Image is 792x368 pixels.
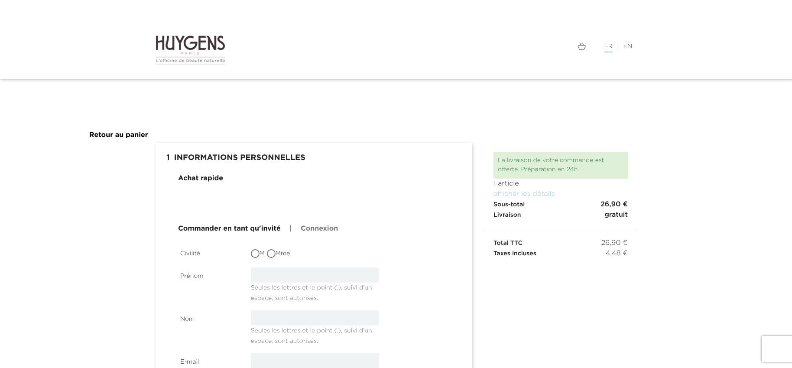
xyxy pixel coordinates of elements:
span: Total TTC [493,240,523,246]
iframe: PayPal Message 2 [156,83,636,107]
h1: Informations personnelles [162,150,465,167]
p: 1 article [493,179,628,189]
span: Sous-total [493,202,525,208]
span: La livraison de votre commande est offerte. Préparation en 24h. [498,157,604,173]
span: 26,90 € [600,199,628,210]
label: Mme [267,249,290,258]
a: Commander en tant qu'invité [178,224,281,234]
span: | [290,225,292,232]
div: Achat rapide [178,173,223,184]
span: 1 [162,150,174,167]
span: 4,48 € [606,248,628,259]
label: E-mail [174,353,244,367]
span: gratuit [604,210,628,220]
a: afficher les détails [493,191,555,198]
span: Livraison [493,212,521,218]
span: Seules les lettres et le point (.), suivi d'un espace, sont autorisés. [251,281,372,301]
iframe: PayPal-paypal [246,194,382,213]
span: Seules les lettres et le point (.), suivi d'un espace, sont autorisés. [251,324,372,344]
label: M [251,249,265,258]
div: | [402,41,636,52]
label: Civilité [174,245,244,258]
label: Prénom [174,267,244,281]
span: 26,90 € [601,238,628,248]
label: Nom [174,310,244,324]
iframe: PayPal Message 1 [493,259,628,272]
span: Taxes incluses [493,251,536,257]
img: Huygens logo [156,35,225,65]
a: Connexion [301,224,338,234]
a: Retour au panier [89,132,148,139]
